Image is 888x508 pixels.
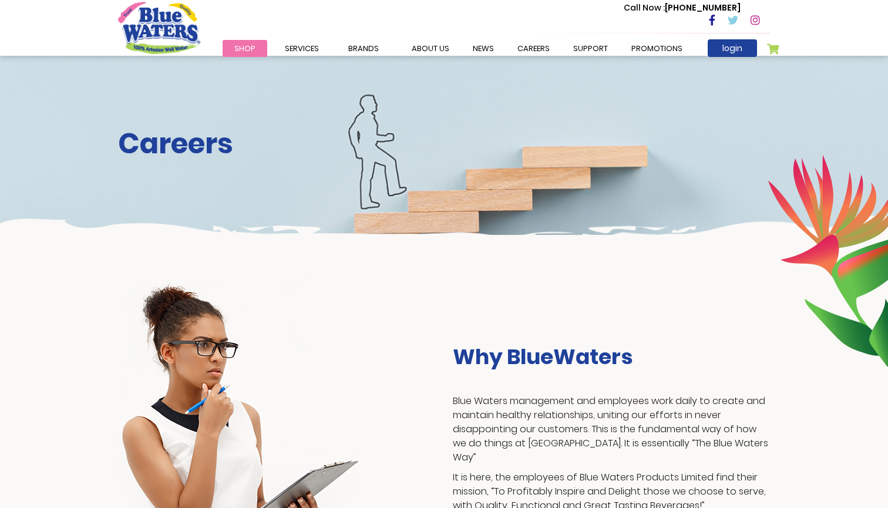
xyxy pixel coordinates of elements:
p: [PHONE_NUMBER] [624,2,741,14]
a: careers [506,40,561,57]
a: store logo [118,2,200,53]
p: Blue Waters management and employees work daily to create and maintain healthy relationships, uni... [453,394,770,465]
h2: Careers [118,127,770,161]
a: about us [400,40,461,57]
span: Shop [234,43,255,54]
a: News [461,40,506,57]
a: Promotions [620,40,694,57]
a: support [561,40,620,57]
span: Services [285,43,319,54]
a: login [708,39,757,57]
span: Call Now : [624,2,665,14]
img: career-intro-leaves.png [768,154,888,367]
span: Brands [348,43,379,54]
h3: Why BlueWaters [453,344,770,369]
